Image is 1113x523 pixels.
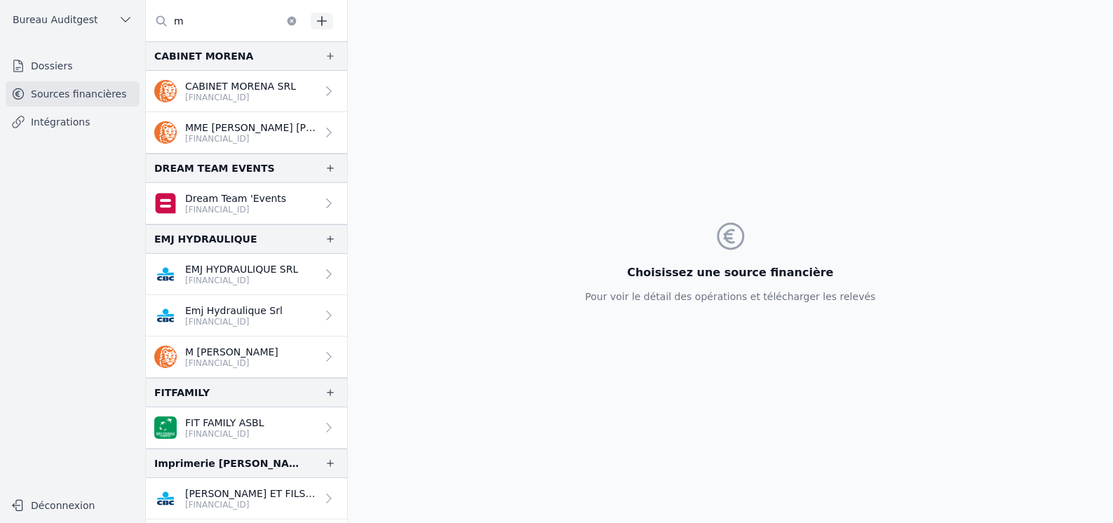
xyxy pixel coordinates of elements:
[585,290,875,304] p: Pour voir le détail des opérations et télécharger les relevés
[185,204,286,215] p: [FINANCIAL_ID]
[585,264,875,281] h3: Choisissez une source financière
[146,337,347,378] a: M [PERSON_NAME] [FINANCIAL_ID]
[154,487,177,510] img: CBC_CREGBEBB.png
[154,160,275,177] div: DREAM TEAM EVENTS
[6,494,140,517] button: Déconnexion
[154,416,177,439] img: BNP_BE_BUSINESS_GEBABEBB.png
[6,8,140,31] button: Bureau Auditgest
[146,71,347,112] a: CABINET MORENA SRL [FINANCIAL_ID]
[6,81,140,107] a: Sources financières
[185,316,283,327] p: [FINANCIAL_ID]
[146,183,347,224] a: Dream Team 'Events [FINANCIAL_ID]
[185,275,298,286] p: [FINANCIAL_ID]
[154,384,210,401] div: FITFAMILY
[154,48,253,64] div: CABINET MORENA
[146,8,306,34] input: Filtrer par dossier...
[154,121,177,144] img: ing.png
[185,133,316,144] p: [FINANCIAL_ID]
[185,191,286,205] p: Dream Team 'Events
[154,455,302,472] div: Imprimerie [PERSON_NAME] et fils [PERSON_NAME]
[146,254,347,295] a: EMJ HYDRAULIQUE SRL [FINANCIAL_ID]
[185,262,298,276] p: EMJ HYDRAULIQUE SRL
[185,416,264,430] p: FIT FAMILY ASBL
[154,304,177,327] img: CBC_CREGBEBB.png
[185,304,283,318] p: Emj Hydraulique Srl
[154,80,177,102] img: ing.png
[185,345,278,359] p: M [PERSON_NAME]
[6,53,140,79] a: Dossiers
[6,109,140,135] a: Intégrations
[154,192,177,215] img: belfius.png
[185,358,278,369] p: [FINANCIAL_ID]
[185,499,316,510] p: [FINANCIAL_ID]
[154,346,177,368] img: ing.png
[13,13,97,27] span: Bureau Auditgest
[146,478,347,519] a: [PERSON_NAME] ET FILS (IMPRIMERIE) SRL [FINANCIAL_ID]
[146,112,347,154] a: MME [PERSON_NAME] [PERSON_NAME] [FINANCIAL_ID]
[185,79,296,93] p: CABINET MORENA SRL
[154,263,177,285] img: CBC_CREGBEBB.png
[185,92,296,103] p: [FINANCIAL_ID]
[185,428,264,440] p: [FINANCIAL_ID]
[146,295,347,337] a: Emj Hydraulique Srl [FINANCIAL_ID]
[146,407,347,449] a: FIT FAMILY ASBL [FINANCIAL_ID]
[185,121,316,135] p: MME [PERSON_NAME] [PERSON_NAME]
[154,231,257,247] div: EMJ HYDRAULIQUE
[185,487,316,501] p: [PERSON_NAME] ET FILS (IMPRIMERIE) SRL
